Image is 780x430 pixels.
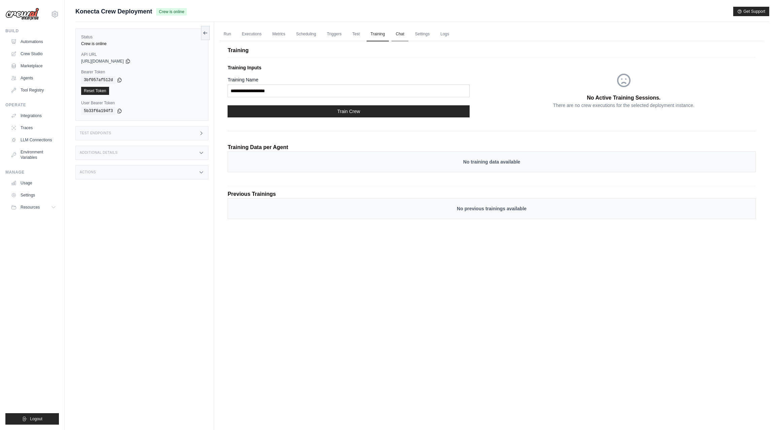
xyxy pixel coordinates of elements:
[292,27,320,41] a: Scheduling
[156,8,187,15] span: Crew is online
[81,100,203,106] label: User Bearer Token
[8,61,59,71] a: Marketplace
[587,94,660,102] p: No Active Training Sessions.
[75,7,152,16] span: Konecta Crew Deployment
[80,170,96,174] h3: Actions
[5,170,59,175] div: Manage
[8,190,59,201] a: Settings
[81,87,109,95] a: Reset Token
[411,27,434,41] a: Settings
[8,122,59,133] a: Traces
[8,135,59,145] a: LLM Connections
[80,131,111,135] h3: Test Endpoints
[30,416,42,422] span: Logout
[238,27,266,41] a: Executions
[348,27,364,41] a: Test
[8,147,59,163] a: Environment Variables
[367,27,389,41] a: Training
[268,27,290,41] a: Metrics
[228,64,491,71] p: Training Inputs
[733,7,769,16] button: Get Support
[228,76,470,83] label: Training Name
[228,190,756,198] p: Previous Trainings
[8,202,59,213] button: Resources
[228,143,288,151] p: Training Data per Agent
[5,28,59,34] div: Build
[81,59,124,64] span: [URL][DOMAIN_NAME]
[553,102,694,109] p: There are no crew executions for the selected deployment instance.
[746,398,780,430] iframe: Chat Widget
[8,36,59,47] a: Automations
[81,52,203,57] label: API URL
[80,151,117,155] h3: Additional Details
[8,85,59,96] a: Tool Registry
[81,41,203,46] div: Crew is online
[235,158,749,165] p: No training data available
[5,8,39,21] img: Logo
[81,76,115,84] code: 3bf057af512d
[8,110,59,121] a: Integrations
[81,34,203,40] label: Status
[219,27,235,41] a: Run
[21,205,40,210] span: Resources
[8,48,59,59] a: Crew Studio
[5,102,59,108] div: Operate
[436,27,453,41] a: Logs
[228,105,470,117] button: Train Crew
[392,27,408,41] a: Chat
[81,107,115,115] code: 5b33f6a194f3
[323,27,346,41] a: Triggers
[8,178,59,188] a: Usage
[235,205,749,212] p: No previous trainings available
[8,73,59,83] a: Agents
[228,46,756,55] p: Training
[5,413,59,425] button: Logout
[81,69,203,75] label: Bearer Token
